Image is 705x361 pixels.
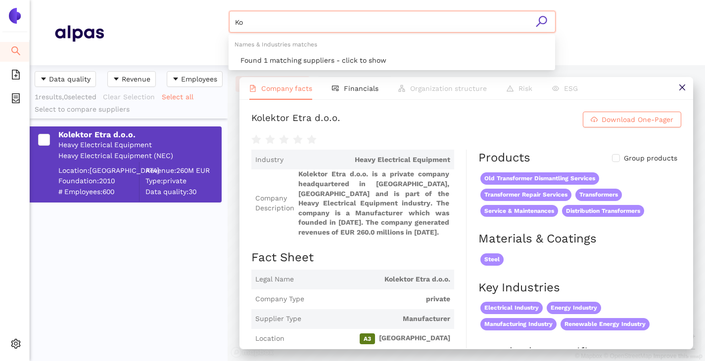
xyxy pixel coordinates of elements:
span: Risk [518,84,532,92]
span: Heavy Electrical Equipment [287,155,450,165]
span: Type: private [145,176,221,186]
span: Steel [480,253,504,266]
span: caret-down [172,76,179,83]
span: search [11,42,21,62]
div: Heavy Electrical Equipment [58,140,221,150]
span: Kolektor Etra d.o.o. is a private company headquartered in [GEOGRAPHIC_DATA], [GEOGRAPHIC_DATA] a... [298,169,450,237]
span: caret-down [113,76,120,83]
div: Revenue: 260M EUR [145,165,221,175]
span: setting [11,335,21,355]
span: caret-down [40,76,47,83]
span: star [293,135,303,145]
span: Group products [620,154,681,163]
span: Supplier Type [255,314,301,324]
span: [GEOGRAPHIC_DATA] [288,333,450,344]
span: Data quality: 30 [145,187,221,197]
div: Kolektor Etra d.o.o. [58,129,221,140]
span: Industry [255,155,283,165]
button: close [671,77,693,99]
span: private [308,294,450,304]
span: Old Transformer Dismantling Services [480,172,599,185]
span: fund-view [332,85,339,92]
span: Foundation: 2010 [58,176,139,186]
h2: Standards & Certificates [478,344,681,361]
span: Manufacturing Industry [480,318,557,330]
span: container [11,90,21,110]
span: Transformer Repair Services [480,189,571,201]
span: star [251,135,261,145]
div: Found 1 matching suppliers - click to show [240,55,549,66]
h2: Materials & Coatings [478,231,681,247]
span: Transformers [575,189,622,201]
span: Organization structure [410,84,487,92]
span: Legal Name [255,275,294,284]
span: Employees [181,74,217,84]
h2: Key Industries [478,280,681,296]
img: Logo [7,8,23,24]
span: A3 [360,333,375,344]
span: Data quality [49,74,91,84]
div: Names & Industries matches [229,37,555,52]
div: Kolektor Etra d.o.o. [251,112,340,127]
span: apartment [398,85,405,92]
span: eye [552,85,559,92]
button: caret-downRevenue [107,71,156,87]
span: Distribution Transformers [562,205,644,217]
span: Financials [344,84,378,92]
span: Company Type [255,294,304,304]
span: Company facts [261,84,312,92]
div: Heavy Electrical Equipment (NEC) [58,151,221,161]
span: Download One-Pager [602,114,673,125]
div: Location: [GEOGRAPHIC_DATA] [58,165,139,175]
span: search [535,15,548,28]
span: 1 results, 0 selected [35,93,96,101]
button: caret-downData quality [35,71,96,87]
button: caret-downEmployees [167,71,223,87]
span: close [678,83,686,91]
span: Kolektor Etra d.o.o. [298,275,450,284]
img: Homepage [54,21,104,45]
span: Revenue [122,74,150,84]
span: Electrical Industry [480,302,543,314]
div: Select to compare suppliers [35,105,223,115]
button: Select all [161,89,200,105]
span: star [265,135,275,145]
span: file-text [249,85,256,92]
span: ESG [564,84,578,92]
span: Company Description [255,194,294,213]
span: # Employees: 600 [58,187,139,197]
div: Found 1 matching suppliers - click to show [229,52,555,68]
button: Clear Selection [102,89,161,105]
span: Energy Industry [547,302,601,314]
span: Location [255,334,284,344]
div: Products [478,150,530,166]
button: cloud-downloadDownload One-Pager [583,112,681,127]
span: file-add [11,66,21,86]
span: Select all [162,91,193,102]
span: Service & Maintenances [480,205,558,217]
span: star [279,135,289,145]
span: star [307,135,317,145]
h2: Fact Sheet [251,249,454,266]
span: Manufacturer [305,314,450,324]
span: warning [507,85,514,92]
span: cloud-download [591,116,598,124]
span: Renewable Energy Industry [561,318,650,330]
